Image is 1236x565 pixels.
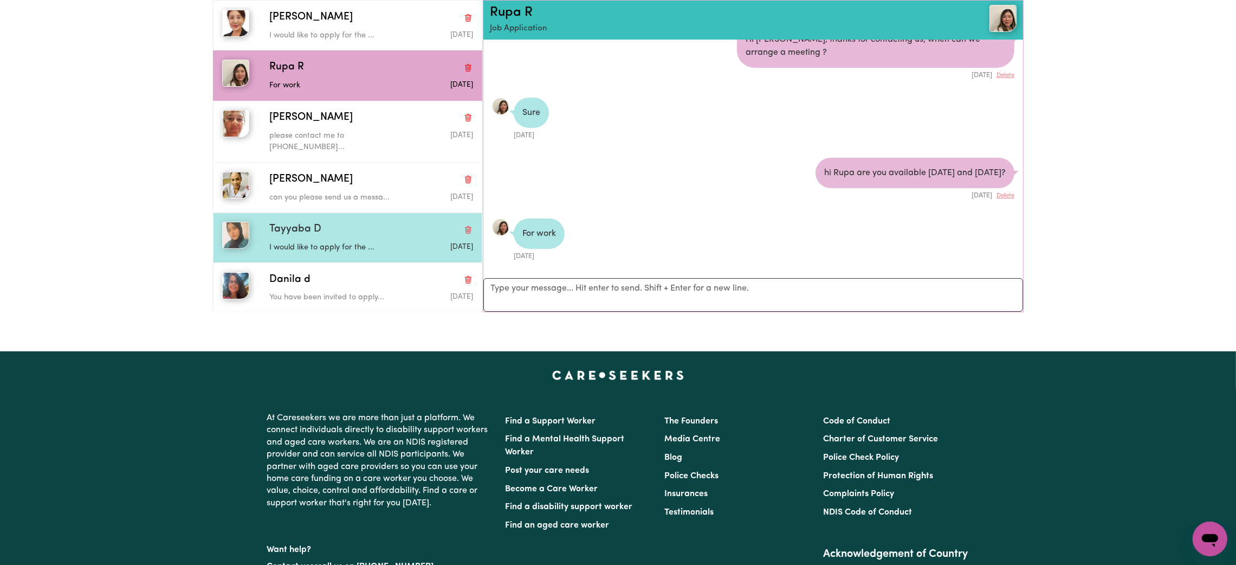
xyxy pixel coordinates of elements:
[222,272,249,299] img: Danila d
[552,371,684,380] a: Careseekers home page
[664,508,714,517] a: Testimonials
[929,5,1017,32] a: Rupa R
[492,98,509,115] img: 9E8205F33BA3EE96167859786CACCAF8_avatar_blob
[213,101,482,163] button: Maria S[PERSON_NAME]Delete conversationplease contact me to [PHONE_NUMBER]...Message sent on July...
[514,128,549,140] div: [DATE]
[450,81,473,88] span: Message sent on July 2, 2025
[450,194,473,201] span: Message sent on July 2, 2025
[996,71,1014,80] button: Delete
[664,472,719,480] a: Police Checks
[823,417,890,426] a: Code of Conduct
[269,292,405,304] p: You have been invited to apply...
[269,30,405,42] p: I would like to apply for the ...
[269,80,405,92] p: For work
[823,508,912,517] a: NDIS Code of Conduct
[823,490,894,498] a: Complaints Policy
[267,408,493,513] p: At Careseekers we are more than just a platform. We connect individuals directly to disability su...
[269,110,353,126] span: [PERSON_NAME]
[490,6,533,19] a: Rupa R
[514,219,565,249] div: For work
[664,490,708,498] a: Insurances
[492,219,509,236] a: View Rupa R's profile
[514,98,549,128] div: Sure
[823,548,969,561] h2: Acknowledgement of Country
[222,222,249,249] img: Tayyaba D
[213,213,482,262] button: Tayyaba DTayyaba DDelete conversationI would like to apply for the ...Message sent on July 2, 2025
[737,68,1014,80] div: [DATE]
[823,453,899,462] a: Police Check Policy
[506,503,633,511] a: Find a disability support worker
[269,272,310,288] span: Danila d
[213,50,482,100] button: Rupa RRupa RDelete conversationFor workMessage sent on July 2, 2025
[664,453,682,462] a: Blog
[1193,522,1227,556] iframe: Button to launch messaging window, conversation in progress
[269,222,321,237] span: Tayyaba D
[450,132,473,139] span: Message sent on July 1, 2025
[816,188,1014,201] div: [DATE]
[269,172,353,188] span: [PERSON_NAME]
[506,435,625,457] a: Find a Mental Health Support Worker
[213,163,482,213] button: Catalina H[PERSON_NAME]Delete conversationcan you please send us a messa...Message sent on July 2...
[463,172,473,187] button: Delete conversation
[269,130,405,153] p: please contact me to [PHONE_NUMBER]...
[514,249,565,261] div: [DATE]
[222,60,249,87] img: Rupa R
[222,110,249,137] img: Maria S
[463,273,473,287] button: Delete conversation
[506,466,590,475] a: Post your care needs
[267,540,493,556] p: Want help?
[737,24,1014,68] div: HI [PERSON_NAME], thanks for contacting us, when can we arrange a meeting ?
[816,158,1014,188] div: hi Rupa are you available [DATE] and [DATE]?
[492,98,509,115] a: View Rupa R's profile
[490,23,929,35] p: Job Application
[463,10,473,24] button: Delete conversation
[506,417,596,426] a: Find a Support Worker
[664,417,718,426] a: The Founders
[463,223,473,237] button: Delete conversation
[450,31,473,38] span: Message sent on August 6, 2025
[506,521,610,530] a: Find an aged care worker
[213,263,482,313] button: Danila dDanila dDelete conversationYou have been invited to apply...Message sent on July 1, 2025
[213,1,482,50] button: Jin K[PERSON_NAME]Delete conversationI would like to apply for the ...Message sent on August 6, 2025
[989,5,1017,32] img: View Rupa R's profile
[823,435,938,444] a: Charter of Customer Service
[664,435,720,444] a: Media Centre
[450,293,473,300] span: Message sent on July 1, 2025
[450,243,473,251] span: Message sent on July 2, 2025
[463,111,473,125] button: Delete conversation
[996,191,1014,201] button: Delete
[269,60,304,75] span: Rupa R
[823,472,933,480] a: Protection of Human Rights
[269,10,353,25] span: [PERSON_NAME]
[222,172,249,199] img: Catalina H
[222,10,249,37] img: Jin K
[506,485,598,493] a: Become a Care Worker
[463,61,473,75] button: Delete conversation
[269,192,405,204] p: can you please send us a messa...
[269,242,405,254] p: I would like to apply for the ...
[492,219,509,236] img: 9E8205F33BA3EE96167859786CACCAF8_avatar_blob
